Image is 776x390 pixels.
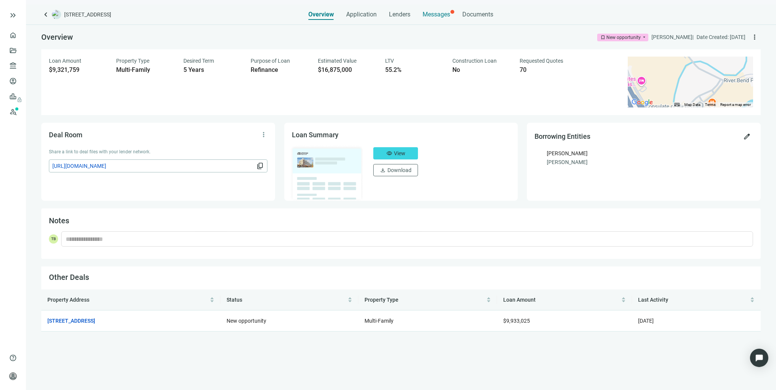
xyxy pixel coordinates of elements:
a: Open this area in Google Maps (opens a new window) [630,97,655,107]
div: [PERSON_NAME] [547,149,588,158]
span: visibility [386,150,392,156]
span: Deal Room [49,131,83,139]
div: Multi-Family [116,66,174,74]
div: 70 [520,66,578,74]
button: keyboard_double_arrow_right [8,11,18,20]
span: Status [227,297,242,303]
span: Lenders [389,11,411,18]
span: [STREET_ADDRESS] [64,11,111,18]
span: edit [743,133,751,140]
span: Property Address [47,297,89,303]
span: Messages [423,11,450,18]
div: $16,875,000 [318,66,376,74]
div: Refinance [251,66,309,74]
span: Documents [463,11,494,18]
div: New opportunity [606,34,641,41]
a: Terms (opens in new tab) [705,102,716,107]
div: [PERSON_NAME] | [651,33,693,41]
div: Open Intercom Messenger [750,349,768,367]
div: 5 Years [183,66,241,74]
span: LTV [385,58,394,64]
span: more_vert [751,33,758,41]
span: Estimated Value [318,58,356,64]
span: person [9,372,17,380]
span: content_copy [256,162,264,170]
img: deal-logo [52,10,61,19]
img: Google [630,97,655,107]
span: Multi-Family [365,318,394,324]
span: help [9,354,17,362]
span: [DATE] [638,318,654,324]
button: downloadDownload [373,164,418,176]
span: bookmark [600,35,606,40]
a: [STREET_ADDRESS] [47,317,95,325]
span: Purpose of Loan [251,58,290,64]
span: Loan Summary [292,131,339,139]
button: more_vert [748,31,761,43]
span: Application [347,11,377,18]
button: edit [741,130,753,143]
span: Loan Amount [503,297,536,303]
div: [PERSON_NAME] [547,158,753,166]
td: New opportunity [220,310,358,331]
div: $9,321,759 [49,66,107,74]
div: No [452,66,510,74]
a: Report a map error [720,102,751,107]
span: Share a link to deal files with your lender network. [49,149,151,154]
span: Loan Amount [49,58,81,64]
span: Requested Quotes [520,58,563,64]
button: Keyboard shortcuts [674,102,680,107]
span: Last Activity [638,297,668,303]
span: Desired Term [183,58,214,64]
div: 55.2% [385,66,443,74]
span: more_vert [260,131,267,138]
button: Map Data [684,102,700,107]
span: Other Deals [49,273,89,282]
span: Property Type [365,297,399,303]
button: visibilityView [373,147,418,159]
span: Download [387,167,411,173]
span: View [394,150,405,156]
span: Property Type [116,58,149,64]
span: Construction Loan [452,58,497,64]
span: $9,933,025 [503,318,530,324]
div: Date Created: [DATE] [697,33,745,41]
span: [URL][DOMAIN_NAME] [52,162,255,170]
span: TB [49,234,58,244]
span: Notes [49,216,69,225]
img: dealOverviewImg [290,145,365,201]
span: download [380,167,386,173]
button: more_vert [258,128,270,141]
span: Overview [309,11,334,18]
span: Borrowing Entities [535,132,590,140]
a: keyboard_arrow_left [41,10,50,19]
span: Overview [41,32,73,42]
